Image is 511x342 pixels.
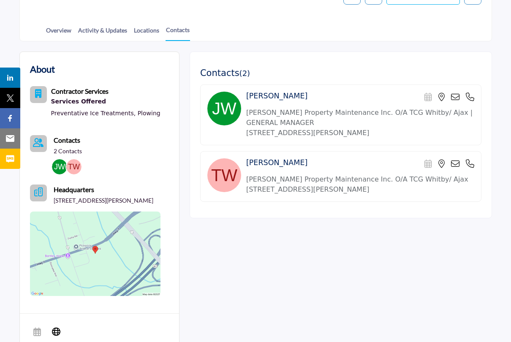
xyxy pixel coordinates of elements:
[246,185,474,195] p: [STREET_ADDRESS][PERSON_NAME]
[54,135,80,145] a: Contacts
[54,147,82,155] a: 2 Contacts
[246,174,474,185] p: [PERSON_NAME] Property Maintenance Inc. O/A TCG Whitby/ Ajax
[30,135,47,152] a: Link of redirect to contact page
[54,196,153,205] p: [STREET_ADDRESS][PERSON_NAME]
[133,26,160,41] a: Locations
[46,26,72,41] a: Overview
[66,159,82,174] img: Travis W.
[30,212,160,296] img: Location Map
[200,68,250,79] h3: Contacts
[30,86,47,103] button: Category Icon
[207,92,241,125] img: image
[246,108,474,128] p: [PERSON_NAME] Property Maintenance Inc. O/A TCG Whitby/ Ajax | GENERAL MANAGER
[207,158,241,192] img: image
[30,185,47,201] button: Headquarter icon
[51,96,160,107] a: Services Offered
[51,87,109,95] b: Contractor Services
[30,135,47,152] button: Contact-Employee Icon
[51,110,136,117] a: Preventative Ice Treatments,
[138,110,160,117] a: Plowing
[54,136,80,144] b: Contacts
[51,88,109,95] a: Contractor Services
[166,25,190,41] a: Contacts
[242,69,247,78] span: 2
[246,128,474,138] p: [STREET_ADDRESS][PERSON_NAME]
[239,69,250,78] span: ( )
[51,96,160,107] div: Services Offered refers to the specific products, assistance, or expertise a business provides to...
[54,185,94,195] b: Headquarters
[246,92,307,100] h4: [PERSON_NAME]
[246,158,307,167] h4: [PERSON_NAME]
[78,26,128,41] a: Activity & Updates
[30,62,55,76] h2: About
[52,159,67,174] img: Jeffery W.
